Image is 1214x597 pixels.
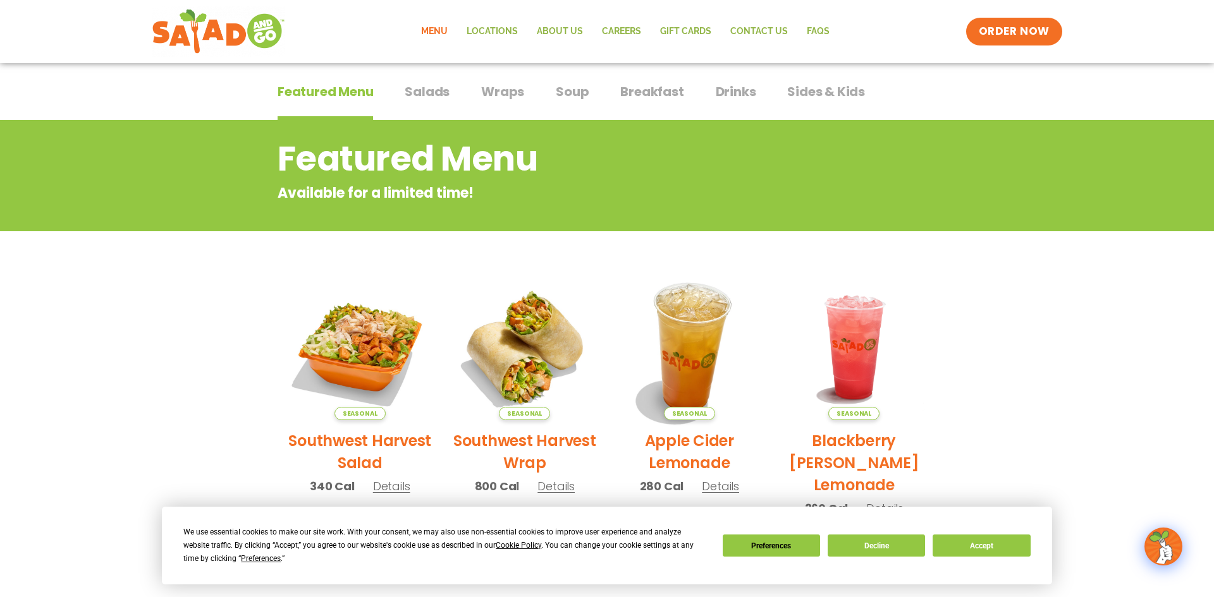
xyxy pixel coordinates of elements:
[310,478,355,495] span: 340 Cal
[723,534,820,557] button: Preferences
[866,500,904,516] span: Details
[496,541,541,550] span: Cookie Policy
[412,17,839,46] nav: Menu
[651,17,721,46] a: GIFT CARDS
[405,82,450,101] span: Salads
[702,478,739,494] span: Details
[287,274,433,420] img: Product photo for Southwest Harvest Salad
[782,430,928,496] h2: Blackberry [PERSON_NAME] Lemonade
[278,133,835,184] h2: Featured Menu
[481,82,524,101] span: Wraps
[828,534,925,557] button: Decline
[412,17,457,46] a: Menu
[278,82,373,101] span: Featured Menu
[592,17,651,46] a: Careers
[527,17,592,46] a: About Us
[183,526,707,565] div: We use essential cookies to make our site work. With your consent, we may also use non-essential ...
[828,407,880,420] span: Seasonal
[475,478,520,495] span: 800 Cal
[782,274,928,420] img: Product photo for Blackberry Bramble Lemonade
[620,82,684,101] span: Breakfast
[979,24,1050,39] span: ORDER NOW
[241,554,281,563] span: Preferences
[152,6,285,57] img: new-SAG-logo-768×292
[287,430,433,474] h2: Southwest Harvest Salad
[278,78,936,121] div: Tabbed content
[640,478,684,495] span: 280 Cal
[805,500,849,517] span: 360 Cal
[334,407,386,420] span: Seasonal
[933,534,1030,557] button: Accept
[1146,529,1181,564] img: wpChatIcon
[499,407,550,420] span: Seasonal
[716,82,756,101] span: Drinks
[278,183,835,203] p: Available for a limited time!
[604,262,775,433] img: Product photo for Apple Cider Lemonade
[616,430,763,474] h2: Apple Cider Lemonade
[457,17,527,46] a: Locations
[452,430,598,474] h2: Southwest Harvest Wrap
[556,82,589,101] span: Soup
[373,478,410,494] span: Details
[162,507,1052,584] div: Cookie Consent Prompt
[721,17,797,46] a: Contact Us
[787,82,865,101] span: Sides & Kids
[797,17,839,46] a: FAQs
[452,274,598,420] img: Product photo for Southwest Harvest Wrap
[664,407,715,420] span: Seasonal
[966,18,1062,45] a: ORDER NOW
[537,478,575,494] span: Details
